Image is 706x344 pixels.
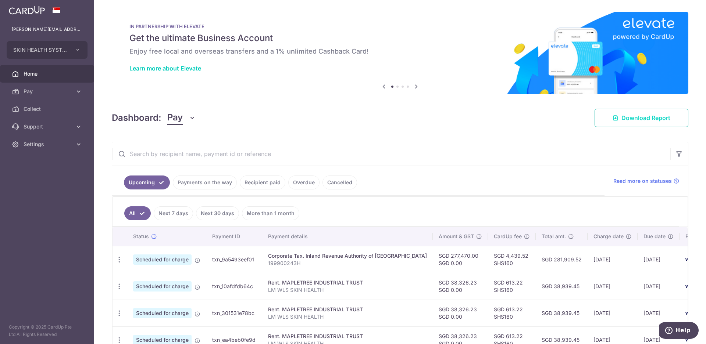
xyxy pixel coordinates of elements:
img: Bank Card [682,309,696,318]
span: Home [24,70,72,77]
span: Pay [24,88,72,95]
span: SKIN HEALTH SYSTEM PTE LTD [13,46,68,54]
td: [DATE] [588,246,638,273]
span: Scheduled for charge [133,308,192,318]
p: LM WLS SKIN HEALTH [268,313,427,321]
img: Renovation banner [112,12,688,94]
td: SGD 4,439.52 SHS160 [488,246,536,273]
span: Due date [643,233,666,240]
th: Payment details [262,227,433,246]
p: IN PARTNERSHIP WITH ELEVATE [129,23,671,29]
h6: Enjoy free local and overseas transfers and a 1% unlimited Cashback Card! [129,47,671,56]
td: SGD 613.22 SHS160 [488,300,536,326]
a: Upcoming [124,175,170,189]
td: txn_301531e78bc [206,300,262,326]
input: Search by recipient name, payment id or reference [112,142,670,166]
iframe: Opens a widget where you can find more information [659,322,699,340]
a: Recipient paid [240,175,285,189]
th: Payment ID [206,227,262,246]
div: Rent. MAPLETREE INDUSTRIAL TRUST [268,279,427,286]
a: Next 30 days [196,206,239,220]
p: 199900243H [268,260,427,267]
span: Support [24,123,72,130]
img: CardUp [9,6,45,15]
td: SGD 613.22 SHS160 [488,273,536,300]
button: SKIN HEALTH SYSTEM PTE LTD [7,41,88,59]
a: Download Report [595,109,688,127]
td: SGD 38,326.23 SGD 0.00 [433,273,488,300]
a: More than 1 month [242,206,299,220]
span: Settings [24,141,72,148]
span: Total amt. [542,233,566,240]
td: SGD 38,326.23 SGD 0.00 [433,300,488,326]
td: SGD 38,939.45 [536,300,588,326]
h4: Dashboard: [112,111,161,124]
a: All [124,206,151,220]
span: CardUp fee [494,233,522,240]
p: LM WLS SKIN HEALTH [268,286,427,294]
td: txn_10afdfdb64c [206,273,262,300]
span: Download Report [621,113,670,122]
span: Scheduled for charge [133,254,192,265]
td: [DATE] [638,273,680,300]
button: Pay [167,111,196,125]
div: Rent. MAPLETREE INDUSTRIAL TRUST [268,333,427,340]
a: Overdue [288,175,320,189]
img: Bank Card [682,282,696,291]
h5: Get the ultimate Business Account [129,32,671,44]
td: [DATE] [588,273,638,300]
td: SGD 281,909.52 [536,246,588,273]
span: Read more on statuses [613,177,672,185]
span: Status [133,233,149,240]
a: Next 7 days [154,206,193,220]
a: Payments on the way [173,175,237,189]
span: Amount & GST [439,233,474,240]
span: Collect [24,105,72,113]
span: Charge date [593,233,624,240]
span: Scheduled for charge [133,281,192,292]
td: [DATE] [588,300,638,326]
p: [PERSON_NAME][EMAIL_ADDRESS][DOMAIN_NAME] [12,26,82,33]
div: Rent. MAPLETREE INDUSTRIAL TRUST [268,306,427,313]
a: Read more on statuses [613,177,679,185]
td: SGD 277,470.00 SGD 0.00 [433,246,488,273]
div: Corporate Tax. Inland Revenue Authority of [GEOGRAPHIC_DATA] [268,252,427,260]
td: [DATE] [638,300,680,326]
span: Pay [167,111,183,125]
a: Learn more about Elevate [129,65,201,72]
img: Bank Card [682,255,696,264]
td: txn_9a5493eef01 [206,246,262,273]
td: [DATE] [638,246,680,273]
a: Cancelled [322,175,357,189]
td: SGD 38,939.45 [536,273,588,300]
